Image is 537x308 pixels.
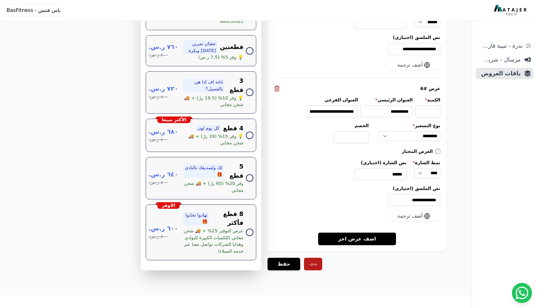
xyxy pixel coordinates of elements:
[149,84,178,94] span: ٧٢٠ ر.س.
[183,41,217,54] span: عشان تمرين [DATE] وبكرة
[211,210,243,228] span: 8 قطع فأكثر
[149,94,168,100] span: ٨٠٠ ر.س.
[149,43,178,52] span: ٧٦٠ ر.س.
[149,127,178,137] span: ٦٨٠ ر.س.
[7,7,61,14] span: باس فتنس - BasFitness
[402,148,435,154] label: العرض المختار
[198,54,243,61] span: 💡 وفر 5% (7.5 ر.س)
[223,124,243,133] span: 4 قطع
[274,185,440,192] label: نص الملصق (اختياري)
[183,133,243,147] span: 💡 وفر 15% (39 ﷼) + 🚚 شحن مجاني
[306,97,358,103] label: العنوان الفرعي
[149,136,168,143] span: ٨٠٠ ر.س.
[149,179,168,186] span: ٨٠٠ ر.س.
[274,34,440,41] label: نص الملصق (اختياري)
[149,233,168,240] span: ٨٠٠ ر.س.
[183,95,243,108] span: 💡 وفر 10% (19.5 ﷼) + 🚚 شحن مجاني
[183,79,225,92] span: تاخذ اف اذا هي بالغسيل؟
[196,125,221,132] span: كل يوم لون
[334,122,369,129] label: الخصم
[274,85,440,92] div: عرض #6
[387,60,440,70] button: أضف ترجمة
[149,224,178,233] span: ٦٠٠ ر.س.
[183,228,243,255] span: عرض التوفير 25% + 🚚 شحن مجاني (للكميات الكبيرة للنوادي وهدايا الشركات تواصل معنا عبر خدمة العملاء)
[361,97,413,103] label: العنوان الرئيسي
[183,165,224,178] span: لك ولصديقك بالنادي 🎁
[413,159,440,166] label: نمط الشارة
[183,212,209,225] span: تهادوا تحابوا🎁
[183,180,243,194] span: وفر 20% (65 ﷼) + 🚚 شحن مجاني
[397,61,423,69] span: أضف ترجمة
[268,258,300,270] button: حفظ
[415,97,440,103] label: الكمية
[149,170,178,179] span: ٦٤٠ ر.س.
[4,4,63,17] button: باس فتنس - BasFitness
[157,116,191,123] div: الأكثر مبيعا
[478,69,521,78] span: باقات العروض
[397,212,423,220] span: أضف ترجمة
[226,162,243,181] span: 5 قطع
[478,55,521,64] span: مرسال - شريط دعاية
[149,52,168,59] span: ٨٠٠ ر.س.
[220,43,243,52] span: قطعتين
[157,202,180,209] div: الاوفر
[227,77,243,95] span: 3 قطع
[494,5,528,16] img: MatajerTech Logo
[304,258,322,270] button: حذف
[354,159,406,166] label: نص الشارة (اختياري)
[379,122,440,129] label: نوع التسعير
[318,232,396,245] a: اضف عرض اخر
[478,41,523,50] span: ندرة - تنبية قارب علي النفاذ
[387,211,440,221] button: أضف ترجمة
